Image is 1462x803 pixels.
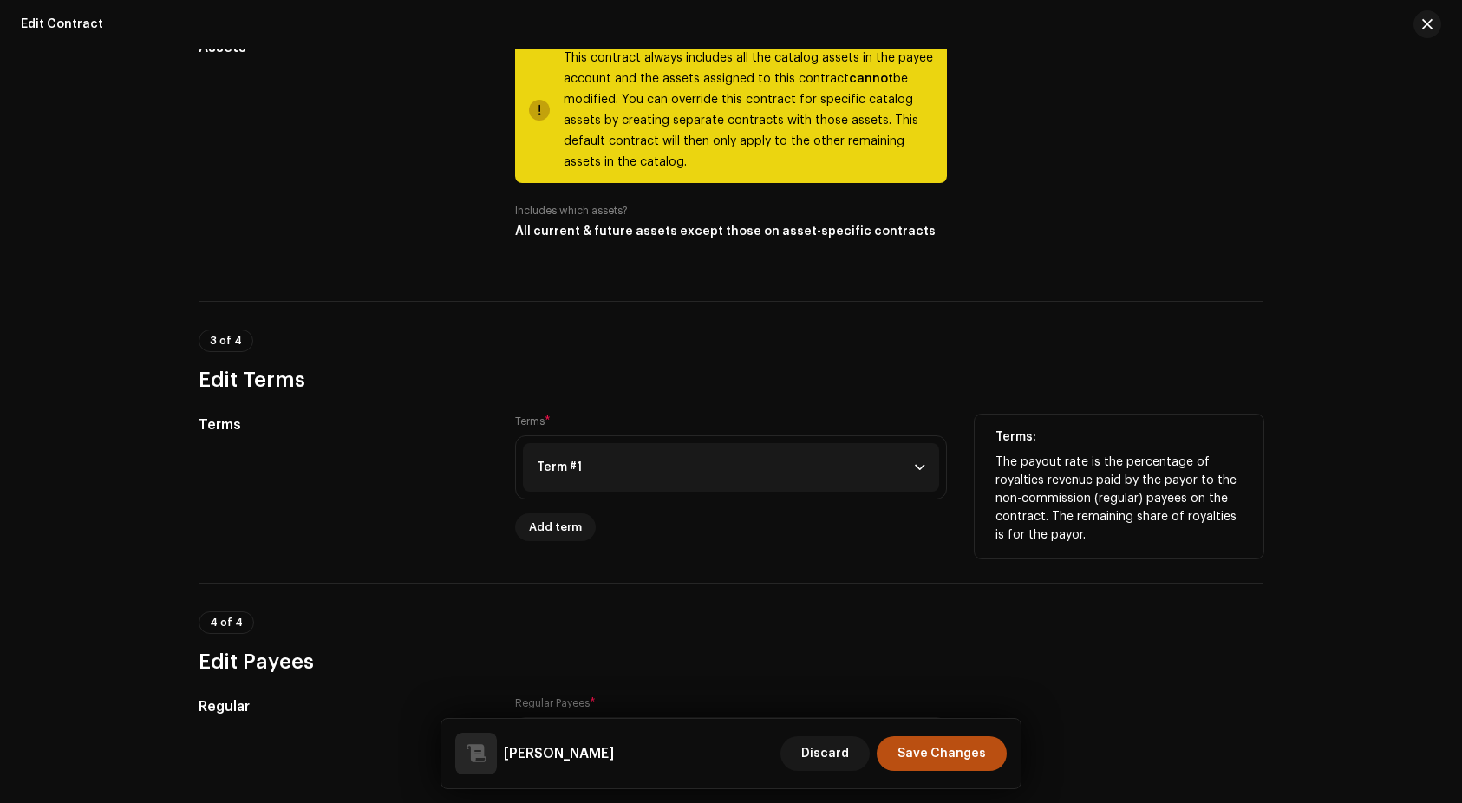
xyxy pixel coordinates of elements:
label: Includes which assets? [515,204,628,218]
h5: Agnivesh [504,743,614,764]
p-accordion-header: Term #1 [523,443,939,492]
h5: Regular [199,696,487,717]
strong: cannot [849,73,893,85]
span: Add term [529,510,582,545]
p: The payout rate is the percentage of royalties revenue paid by the payor to the non-commission (r... [995,454,1243,545]
div: Term #1 [537,460,582,474]
span: Save Changes [897,736,986,771]
button: Discard [780,736,870,771]
button: Save Changes [877,736,1007,771]
h5: Terms [199,415,487,435]
p: Terms: [995,428,1243,447]
h3: Edit Payees [199,648,1263,676]
div: This contract always includes all the catalog assets in the payee account and the assets assigned... [564,48,933,173]
label: Regular Payees [515,696,596,710]
span: Discard [801,736,849,771]
h3: Edit Terms [199,366,1263,394]
div: All current & future assets except those on asset-specific contracts [515,225,947,238]
button: Add term [515,513,596,541]
label: Terms [515,415,947,428]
